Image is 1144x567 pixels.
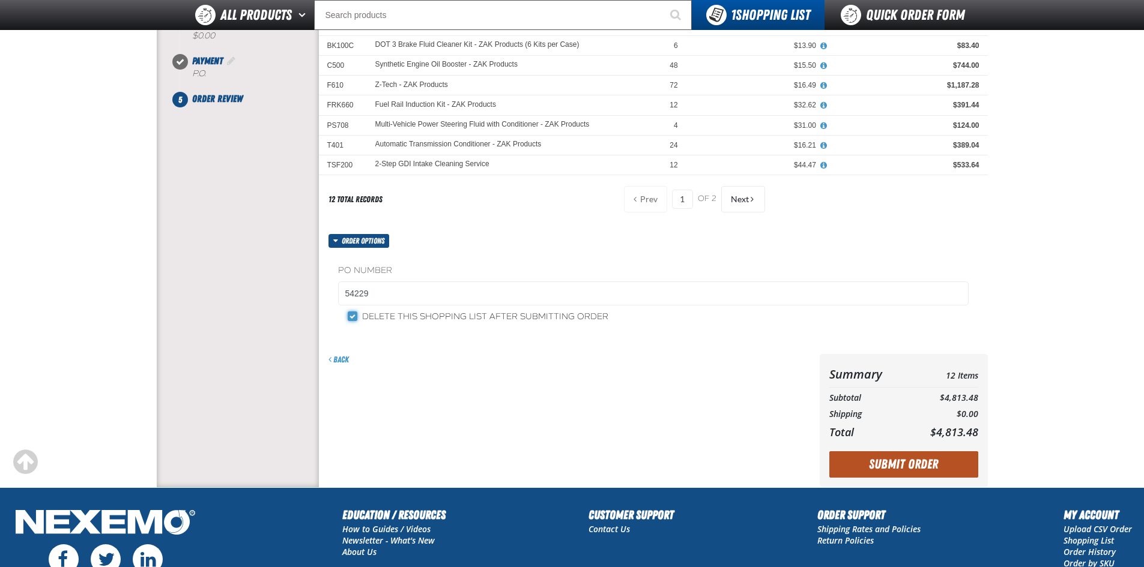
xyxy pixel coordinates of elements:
div: $31.00 [695,121,816,130]
span: All Products [220,4,292,26]
td: 12 Items [907,364,978,385]
div: $1,187.28 [833,80,979,90]
th: Total [829,422,907,442]
span: 4 [674,121,678,130]
a: Automatic Transmission Conditioner - ZAK Products [375,140,542,149]
button: View All Prices for Automatic Transmission Conditioner - ZAK Products [816,140,832,151]
button: Next Page [721,186,765,212]
a: Fuel Rail Induction Kit - ZAK Products [375,101,496,109]
span: Order options [342,234,389,248]
a: Edit Payment [225,55,237,67]
span: 12 [670,161,677,169]
div: $124.00 [833,121,979,130]
th: Subtotal [829,390,907,406]
div: $83.40 [833,41,979,50]
button: View All Prices for Z-Tech - ZAK Products [816,80,832,91]
a: About Us [342,546,377,557]
div: $15.50 [695,61,816,70]
span: 24 [670,141,677,149]
div: 12 total records [328,194,383,205]
li: Order Review. Step 5 of 5. Not Completed [180,92,319,106]
div: $391.44 [833,100,979,110]
span: Shopping List [731,7,810,23]
img: Nexemo Logo [12,506,199,541]
td: TSF200 [319,155,367,175]
a: 2-Step GDI Intake Cleaning Service [375,160,489,169]
a: Order History [1064,546,1116,557]
a: Return Policies [817,535,874,546]
a: Contact Us [589,523,630,535]
td: T401 [319,135,367,155]
li: Payment. Step 4 of 5. Completed [180,54,319,92]
strong: 1 [731,7,736,23]
button: View All Prices for 2-Step GDI Intake Cleaning Service [816,160,832,171]
strong: $0.00 [192,31,215,41]
span: 5 [172,92,188,107]
div: $533.64 [833,160,979,170]
span: Next Page [731,194,749,204]
div: Scroll to the top [12,449,38,475]
a: Upload CSV Order [1064,523,1132,535]
a: Multi-Vehicle Power Steering Fluid with Conditioner - ZAK Products [375,121,590,129]
div: $16.49 [695,80,816,90]
span: 48 [670,61,677,70]
span: $4,813.48 [930,425,978,439]
a: Synthetic Engine Oil Booster - ZAK Products [375,61,518,69]
button: View All Prices for Multi-Vehicle Power Steering Fluid with Conditioner - ZAK Products [816,121,832,131]
span: Payment [192,55,223,67]
td: FRK660 [319,95,367,115]
h2: Education / Resources [342,506,446,524]
th: Shipping [829,406,907,422]
a: Z-Tech - ZAK Products [375,80,448,89]
a: Back [328,355,349,364]
div: $32.62 [695,100,816,110]
button: View All Prices for Fuel Rail Induction Kit - ZAK Products [816,100,832,111]
span: 6 [674,41,678,50]
div: $389.04 [833,140,979,150]
div: $9.91 [695,21,816,31]
span: 12 [670,101,677,109]
div: $13.90 [695,41,816,50]
h2: Customer Support [589,506,674,524]
div: Free Shipping: [192,19,319,42]
button: View All Prices for Synthetic Engine Oil Booster - ZAK Products [816,61,832,71]
input: Current page number [672,190,693,209]
input: Delete this shopping list after submitting order [348,311,357,321]
td: BK100C [319,35,367,55]
span: of 2 [698,194,716,205]
td: C500 [319,56,367,76]
h2: Order Support [817,506,921,524]
td: PS708 [319,115,367,135]
label: PO Number [338,265,969,277]
th: Summary [829,364,907,385]
h2: My Account [1064,506,1132,524]
a: Shipping Rates and Policies [817,523,921,535]
div: $744.00 [833,61,979,70]
div: $44.47 [695,160,816,170]
span: Order Review [192,93,243,104]
button: View All Prices for DOT 3 Brake Fluid Cleaner Kit - ZAK Products (6 Kits per Case) [816,41,832,52]
a: Shopping List [1064,535,1114,546]
div: $16.21 [695,140,816,150]
td: $4,813.48 [907,390,978,406]
a: How to Guides / Videos [342,523,431,535]
td: $0.00 [907,406,978,422]
label: Delete this shopping list after submitting order [348,311,608,323]
span: 72 [670,81,677,89]
button: Submit Order [829,451,978,478]
button: Order options [328,234,390,248]
a: DOT 3 Brake Fluid Cleaner Kit - ZAK Products (6 Kits per Case) [375,41,580,49]
a: Newsletter - What's New [342,535,435,546]
div: P.O. [192,68,319,80]
td: F610 [319,76,367,95]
